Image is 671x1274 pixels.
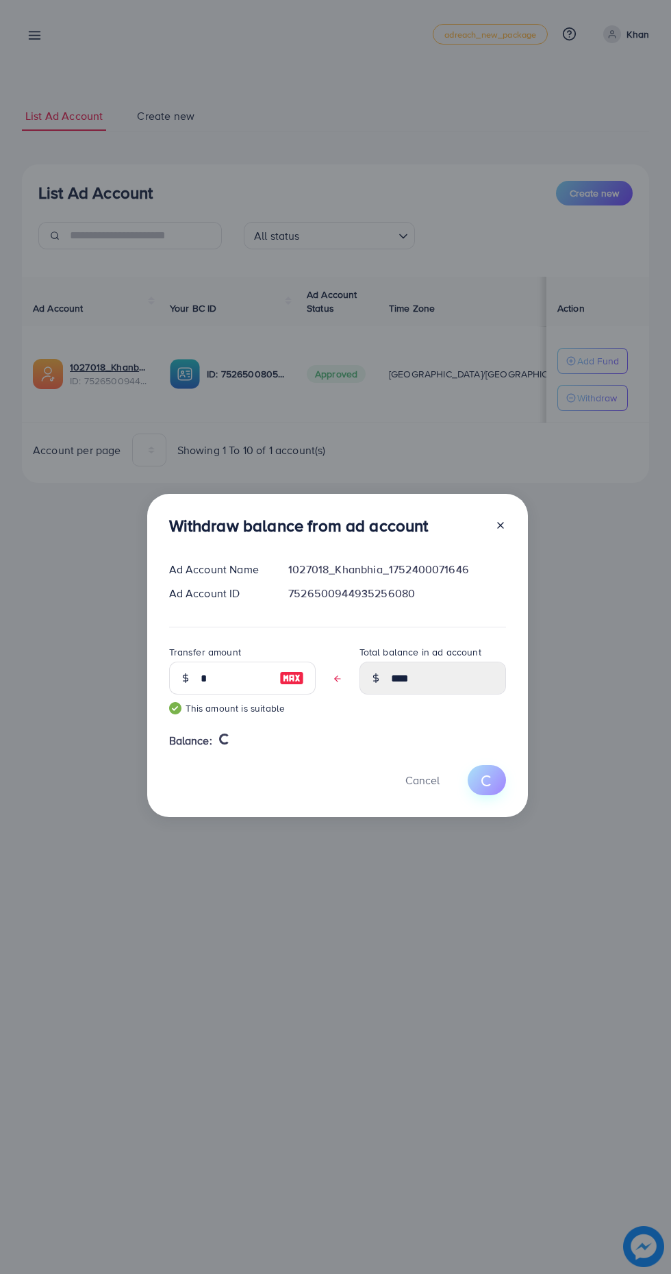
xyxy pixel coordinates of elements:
div: 1027018_Khanbhia_1752400071646 [277,562,516,577]
img: guide [169,702,181,714]
button: Cancel [388,765,457,795]
img: image [279,670,304,686]
div: Ad Account ID [158,586,278,601]
span: Cancel [405,773,440,788]
small: This amount is suitable [169,701,316,715]
div: Ad Account Name [158,562,278,577]
div: 7526500944935256080 [277,586,516,601]
h3: Withdraw balance from ad account [169,516,429,536]
label: Total balance in ad account [359,645,481,659]
span: Balance: [169,733,212,749]
label: Transfer amount [169,645,241,659]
